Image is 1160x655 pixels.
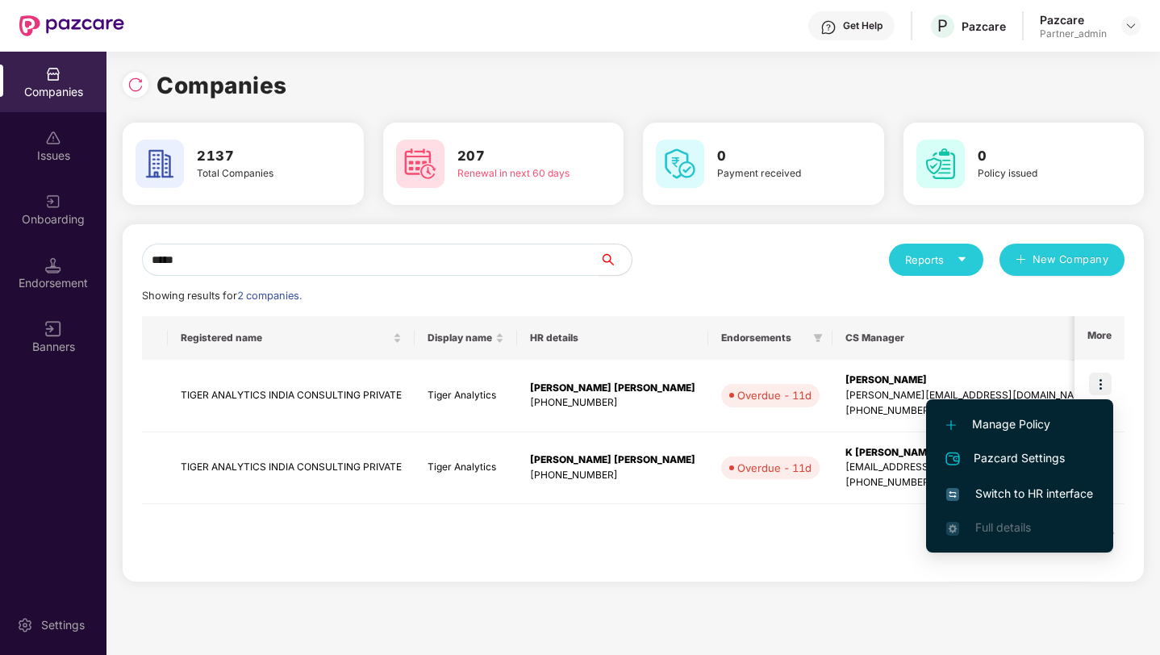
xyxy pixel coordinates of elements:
[957,254,967,265] span: caret-down
[45,130,61,146] img: svg+xml;base64,PHN2ZyBpZD0iSXNzdWVzX2Rpc2FibGVkIiB4bWxucz0iaHR0cDovL3d3dy53My5vcmcvMjAwMC9zdmciIH...
[415,432,517,505] td: Tiger Analytics
[999,244,1125,276] button: plusNew Company
[1074,316,1125,360] th: More
[517,316,708,360] th: HR details
[1089,373,1112,395] img: icon
[599,253,632,266] span: search
[1016,254,1026,267] span: plus
[156,68,287,103] h1: Companies
[845,475,1092,490] div: [PHONE_NUMBER]
[530,453,695,468] div: [PERSON_NAME] [PERSON_NAME]
[1125,19,1137,32] img: svg+xml;base64,PHN2ZyBpZD0iRHJvcGRvd24tMzJ4MzIiIHhtbG5zPSJodHRwOi8vd3d3LnczLm9yZy8yMDAwL3N2ZyIgd2...
[197,166,317,181] div: Total Companies
[396,140,444,188] img: svg+xml;base64,PHN2ZyB4bWxucz0iaHR0cDovL3d3dy53My5vcmcvMjAwMC9zdmciIHdpZHRoPSI2MCIgaGVpZ2h0PSI2MC...
[656,140,704,188] img: svg+xml;base64,PHN2ZyB4bWxucz0iaHR0cDovL3d3dy53My5vcmcvMjAwMC9zdmciIHdpZHRoPSI2MCIgaGVpZ2h0PSI2MC...
[36,617,90,633] div: Settings
[975,520,1031,534] span: Full details
[17,617,33,633] img: svg+xml;base64,PHN2ZyBpZD0iU2V0dGluZy0yMHgyMCIgeG1sbnM9Imh0dHA6Ly93d3cudzMub3JnLzIwMDAvc3ZnIiB3aW...
[415,316,517,360] th: Display name
[845,373,1092,388] div: [PERSON_NAME]
[181,332,390,344] span: Registered name
[946,485,1093,503] span: Switch to HR interface
[978,146,1098,167] h3: 0
[946,488,959,501] img: svg+xml;base64,PHN2ZyB4bWxucz0iaHR0cDovL3d3dy53My5vcmcvMjAwMC9zdmciIHdpZHRoPSIxNiIgaGVpZ2h0PSIxNi...
[946,420,956,430] img: svg+xml;base64,PHN2ZyB4bWxucz0iaHR0cDovL3d3dy53My5vcmcvMjAwMC9zdmciIHdpZHRoPSIxMi4yMDEiIGhlaWdodD...
[843,19,883,32] div: Get Help
[428,332,492,344] span: Display name
[530,395,695,411] div: [PHONE_NUMBER]
[168,360,415,432] td: TIGER ANALYTICS INDIA CONSULTING PRIVATE
[127,77,144,93] img: svg+xml;base64,PHN2ZyBpZD0iUmVsb2FkLTMyeDMyIiB4bWxucz0iaHR0cDovL3d3dy53My5vcmcvMjAwMC9zdmciIHdpZH...
[943,449,962,469] img: svg+xml;base64,PHN2ZyB4bWxucz0iaHR0cDovL3d3dy53My5vcmcvMjAwMC9zdmciIHdpZHRoPSIyNCIgaGVpZ2h0PSIyNC...
[810,328,826,348] span: filter
[946,449,1093,469] span: Pazcard Settings
[1040,12,1107,27] div: Pazcare
[717,166,837,181] div: Payment received
[45,66,61,82] img: svg+xml;base64,PHN2ZyBpZD0iQ29tcGFuaWVzIiB4bWxucz0iaHR0cDovL3d3dy53My5vcmcvMjAwMC9zdmciIHdpZHRoPS...
[142,290,302,302] span: Showing results for
[845,388,1092,403] div: [PERSON_NAME][EMAIL_ADDRESS][DOMAIN_NAME]
[916,140,965,188] img: svg+xml;base64,PHN2ZyB4bWxucz0iaHR0cDovL3d3dy53My5vcmcvMjAwMC9zdmciIHdpZHRoPSI2MCIgaGVpZ2h0PSI2MC...
[168,316,415,360] th: Registered name
[530,468,695,483] div: [PHONE_NUMBER]
[845,445,1092,461] div: K [PERSON_NAME]
[737,460,812,476] div: Overdue - 11d
[717,146,837,167] h3: 0
[820,19,837,35] img: svg+xml;base64,PHN2ZyBpZD0iSGVscC0zMngzMiIgeG1sbnM9Imh0dHA6Ly93d3cudzMub3JnLzIwMDAvc3ZnIiB3aWR0aD...
[457,146,578,167] h3: 207
[1033,252,1109,268] span: New Company
[599,244,632,276] button: search
[1040,27,1107,40] div: Partner_admin
[978,166,1098,181] div: Policy issued
[45,194,61,210] img: svg+xml;base64,PHN2ZyB3aWR0aD0iMjAiIGhlaWdodD0iMjAiIHZpZXdCb3g9IjAgMCAyMCAyMCIgZmlsbD0ibm9uZSIgeG...
[937,16,948,35] span: P
[845,332,1079,344] span: CS Manager
[45,321,61,337] img: svg+xml;base64,PHN2ZyB3aWR0aD0iMTYiIGhlaWdodD0iMTYiIHZpZXdCb3g9IjAgMCAxNiAxNiIgZmlsbD0ibm9uZSIgeG...
[721,332,807,344] span: Endorsements
[530,381,695,396] div: [PERSON_NAME] [PERSON_NAME]
[946,415,1093,433] span: Manage Policy
[19,15,124,36] img: New Pazcare Logo
[45,257,61,273] img: svg+xml;base64,PHN2ZyB3aWR0aD0iMTQuNSIgaGVpZ2h0PSIxNC41IiB2aWV3Qm94PSIwIDAgMTYgMTYiIGZpbGw9Im5vbm...
[845,403,1092,419] div: [PHONE_NUMBER]
[962,19,1006,34] div: Pazcare
[905,252,967,268] div: Reports
[457,166,578,181] div: Renewal in next 60 days
[168,432,415,505] td: TIGER ANALYTICS INDIA CONSULTING PRIVATE
[197,146,317,167] h3: 2137
[237,290,302,302] span: 2 companies.
[813,333,823,343] span: filter
[737,387,812,403] div: Overdue - 11d
[415,360,517,432] td: Tiger Analytics
[845,460,1092,475] div: [EMAIL_ADDRESS][PERSON_NAME][DOMAIN_NAME]
[946,522,959,535] img: svg+xml;base64,PHN2ZyB4bWxucz0iaHR0cDovL3d3dy53My5vcmcvMjAwMC9zdmciIHdpZHRoPSIxNi4zNjMiIGhlaWdodD...
[136,140,184,188] img: svg+xml;base64,PHN2ZyB4bWxucz0iaHR0cDovL3d3dy53My5vcmcvMjAwMC9zdmciIHdpZHRoPSI2MCIgaGVpZ2h0PSI2MC...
